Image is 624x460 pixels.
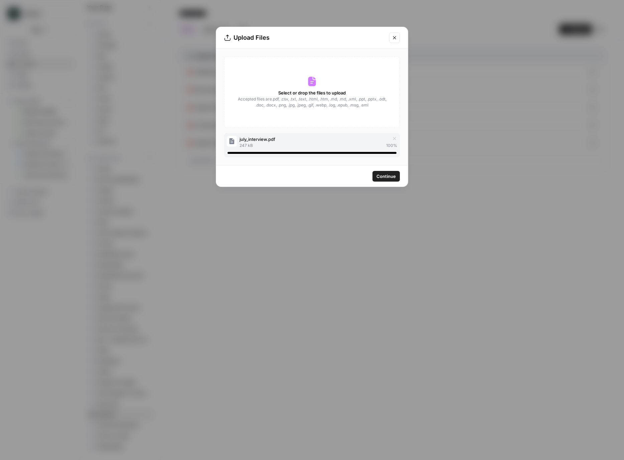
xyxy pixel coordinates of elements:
[224,33,385,42] div: Upload Files
[386,143,397,149] span: 100 %
[389,32,400,43] button: Close modal
[240,136,275,143] span: july_interview.pdf
[240,143,253,149] span: 247 kB
[278,89,346,96] span: Select or drop the files to upload
[372,171,400,182] button: Continue
[376,173,396,180] span: Continue
[237,96,387,108] span: Accepted files are .pdf, .csv, .txt, .text, .html, .htm, .md, .md, .xml, .ppt, .pptx, .odt, .doc,...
